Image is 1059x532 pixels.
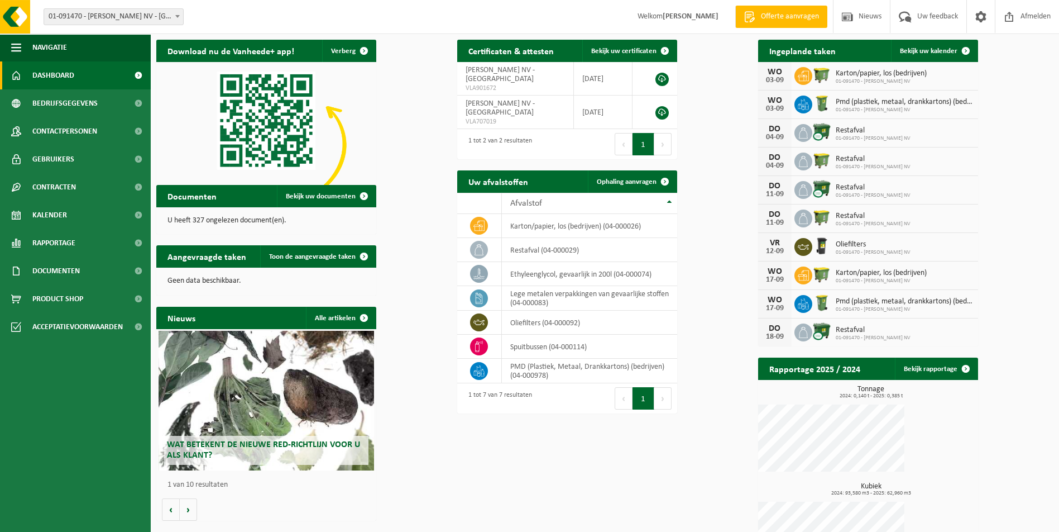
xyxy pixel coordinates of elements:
[156,40,305,61] h2: Download nu de Vanheede+ app!
[180,498,197,521] button: Volgende
[260,245,375,268] a: Toon de aangevraagde taken
[836,183,911,192] span: Restafval
[764,483,978,496] h3: Kubiek
[836,297,972,306] span: Pmd (plastiek, metaal, drankkartons) (bedrijven)
[167,481,371,489] p: 1 van 10 resultaten
[836,192,911,199] span: 01-091470 - [PERSON_NAME] NV
[156,62,376,227] img: Download de VHEPlus App
[812,179,831,198] img: WB-1100-CU
[764,68,786,77] div: WO
[466,117,565,126] span: VLA707019
[895,358,977,380] a: Bekijk rapportage
[591,47,657,55] span: Bekijk uw certificaten
[159,331,374,471] a: Wat betekent de nieuwe RED-richtlijn voor u als klant?
[836,164,911,170] span: 01-091470 - [PERSON_NAME] NV
[167,217,365,225] p: U heeft 327 ongelezen document(en).
[588,170,676,193] a: Ophaling aanvragen
[466,66,535,83] span: [PERSON_NAME] NV - [GEOGRAPHIC_DATA]
[764,239,786,248] div: VR
[615,387,632,410] button: Previous
[764,219,786,227] div: 11-09
[32,61,74,89] span: Dashboard
[32,229,75,257] span: Rapportage
[32,34,67,61] span: Navigatie
[764,125,786,134] div: DO
[764,386,978,399] h3: Tonnage
[510,199,542,208] span: Afvalstof
[322,40,375,62] button: Verberg
[615,133,632,155] button: Previous
[502,311,678,335] td: oliefilters (04-000092)
[836,269,927,278] span: Karton/papier, los (bedrijven)
[836,278,927,284] span: 01-091470 - [PERSON_NAME] NV
[632,387,654,410] button: 1
[466,84,565,93] span: VLA901672
[764,267,786,276] div: WO
[502,359,678,383] td: PMD (Plastiek, Metaal, Drankkartons) (bedrijven) (04-000978)
[32,173,76,201] span: Contracten
[764,105,786,113] div: 03-09
[764,162,786,170] div: 04-09
[758,11,822,22] span: Offerte aanvragen
[764,134,786,141] div: 04-09
[32,313,123,341] span: Acceptatievoorwaarden
[900,47,957,55] span: Bekijk uw kalender
[836,98,972,107] span: Pmd (plastiek, metaal, drankkartons) (bedrijven)
[836,69,927,78] span: Karton/papier, los (bedrijven)
[32,145,74,173] span: Gebruikers
[597,178,657,186] span: Ophaling aanvragen
[812,208,831,227] img: WB-1100-HPE-GN-50
[764,96,786,105] div: WO
[32,117,97,145] span: Contactpersonen
[156,245,257,267] h2: Aangevraagde taken
[331,47,356,55] span: Verberg
[836,107,972,113] span: 01-091470 - [PERSON_NAME] NV
[156,185,228,207] h2: Documenten
[836,306,972,313] span: 01-091470 - [PERSON_NAME] NV
[463,132,532,156] div: 1 tot 2 van 2 resultaten
[764,491,978,496] span: 2024: 93,580 m3 - 2025: 62,960 m3
[32,257,80,285] span: Documenten
[836,240,911,249] span: Oliefilters
[836,249,911,256] span: 01-091470 - [PERSON_NAME] NV
[764,191,786,198] div: 11-09
[758,40,847,61] h2: Ingeplande taken
[502,262,678,286] td: ethyleenglycol, gevaarlijk in 200l (04-000074)
[269,253,356,260] span: Toon de aangevraagde taken
[812,265,831,284] img: WB-1100-HPE-GN-50
[502,286,678,311] td: lege metalen verpakkingen van gevaarlijke stoffen (04-000083)
[167,440,360,460] span: Wat betekent de nieuwe RED-richtlijn voor u als klant?
[812,322,831,341] img: WB-1100-CU
[502,238,678,262] td: restafval (04-000029)
[457,170,539,192] h2: Uw afvalstoffen
[836,135,911,142] span: 01-091470 - [PERSON_NAME] NV
[812,94,831,113] img: WB-0240-HPE-GN-50
[764,324,786,333] div: DO
[663,12,718,21] strong: [PERSON_NAME]
[836,155,911,164] span: Restafval
[466,99,535,117] span: [PERSON_NAME] NV - [GEOGRAPHIC_DATA]
[764,182,786,191] div: DO
[632,133,654,155] button: 1
[32,201,67,229] span: Kalender
[654,133,672,155] button: Next
[167,277,365,285] p: Geen data beschikbaar.
[764,333,786,341] div: 18-09
[812,293,831,312] img: WB-0240-HPE-GN-50
[286,193,356,200] span: Bekijk uw documenten
[891,40,977,62] a: Bekijk uw kalender
[836,221,911,227] span: 01-091470 - [PERSON_NAME] NV
[812,65,831,84] img: WB-1100-HPE-GN-50
[32,285,83,313] span: Product Shop
[836,212,911,221] span: Restafval
[44,8,184,25] span: 01-091470 - MYLLE H. NV - BELLEGEM
[502,214,678,238] td: karton/papier, los (bedrijven) (04-000026)
[764,276,786,284] div: 17-09
[812,122,831,141] img: WB-1100-CU
[764,153,786,162] div: DO
[654,387,672,410] button: Next
[463,386,532,411] div: 1 tot 7 van 7 resultaten
[582,40,676,62] a: Bekijk uw certificaten
[812,236,831,255] img: WB-0240-HPE-BK-01
[156,307,207,329] h2: Nieuws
